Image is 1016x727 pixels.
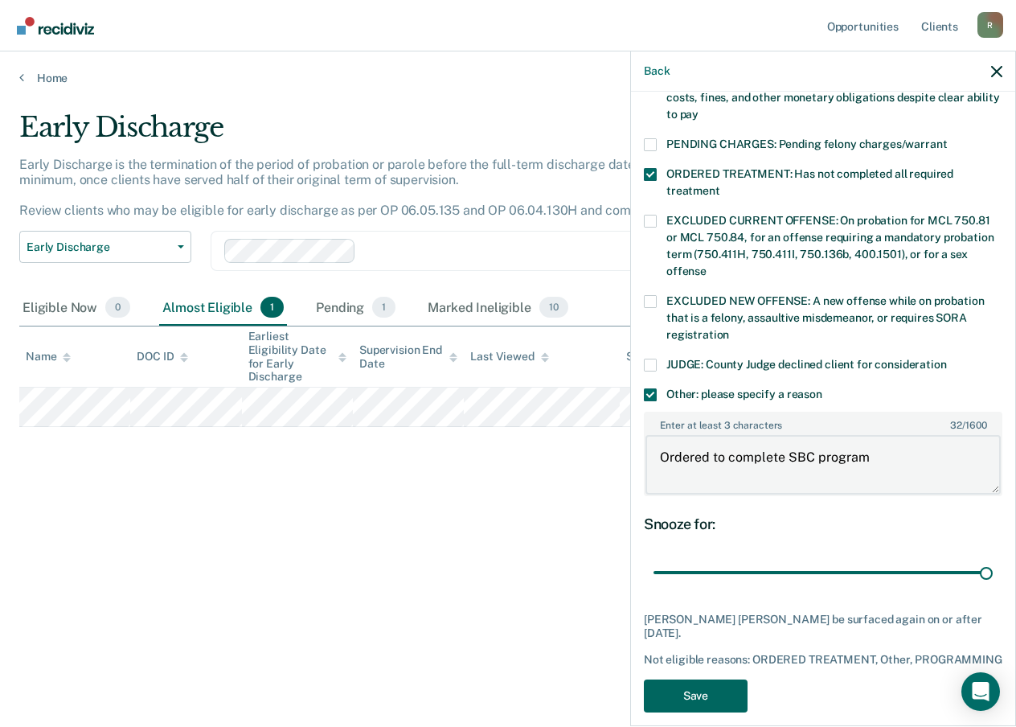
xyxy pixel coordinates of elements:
div: Eligible Now [19,290,133,326]
div: Name [26,350,71,363]
div: Earliest Eligibility Date for Early Discharge [248,330,346,384]
div: Last Viewed [470,350,548,363]
div: Snooze for: [644,515,1002,533]
span: EXCLUDED CURRENT OFFENSE: On probation for MCL 750.81 or MCL 750.84, for an offense requiring a m... [666,214,993,277]
span: PENDING CHARGES: Pending felony charges/warrant [666,138,947,150]
span: FINES & FEES: Willful nonpayment of restitution, fees, court costs, fines, and other monetary obl... [666,74,1000,121]
span: Early Discharge [27,240,171,254]
div: DOC ID [137,350,188,363]
span: 1 [372,297,395,318]
label: Enter at least 3 characters [645,413,1001,431]
div: R [977,12,1003,38]
div: Marked Ineligible [424,290,571,326]
span: JUDGE: County Judge declined client for consideration [666,358,947,371]
span: 1 [260,297,284,318]
div: [PERSON_NAME] [PERSON_NAME] be surfaced again on or after [DATE]. [644,613,1002,640]
button: Profile dropdown button [977,12,1003,38]
textarea: Ordered to complete SBC program [645,435,1001,495]
div: Early Discharge [19,111,934,157]
div: Almost Eligible [159,290,287,326]
span: Other: please specify a reason [666,388,822,400]
button: Save [644,680,748,713]
a: Home [19,71,997,85]
span: 10 [539,297,568,318]
span: 0 [105,297,130,318]
p: Early Discharge is the termination of the period of probation or parole before the full-term disc... [19,157,883,219]
div: Supervision End Date [359,343,457,371]
div: Pending [313,290,399,326]
div: Status [626,350,661,363]
span: EXCLUDED NEW OFFENSE: A new offense while on probation that is a felony, assaultive misdemeanor, ... [666,294,984,341]
div: Open Intercom Messenger [961,672,1000,711]
span: ORDERED TREATMENT: Has not completed all required treatment [666,167,953,197]
span: / 1600 [950,420,986,431]
div: Not eligible reasons: ORDERED TREATMENT, Other, PROGRAMMING [644,653,1002,667]
button: Back [644,64,670,78]
img: Recidiviz [17,17,94,35]
span: 32 [950,420,962,431]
